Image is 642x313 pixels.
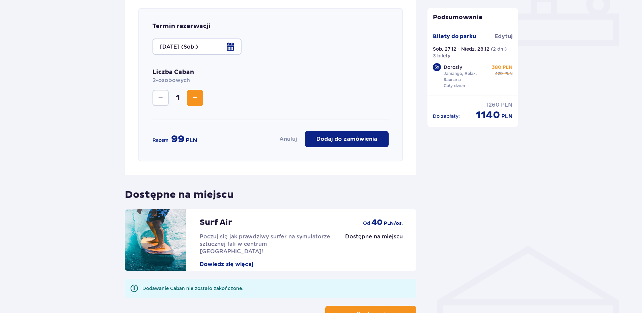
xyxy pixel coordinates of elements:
[345,233,403,240] p: Dostępne na miejscu
[492,64,512,71] p: 380 PLN
[200,233,330,255] span: Poczuj się jak prawdziwy surfer na symulatorze sztucznej fali w centrum [GEOGRAPHIC_DATA]!
[170,93,186,103] span: 1
[125,183,234,201] p: Dostępne na miejscu
[316,135,377,143] p: Dodaj do zamówienia
[495,71,503,77] span: 420
[433,33,476,40] p: Bilety do parku
[501,101,512,109] span: PLN
[444,83,465,89] p: Cały dzień
[152,77,190,83] span: 2-osobowych
[186,137,197,144] span: PLN
[444,64,462,71] p: Dorosły
[152,137,170,144] p: Razem:
[305,131,389,147] button: Dodaj do zamówienia
[279,135,297,143] button: Anuluj
[433,46,490,52] p: Sob. 27.12 - Niedz. 28.12
[491,46,507,52] p: ( 2 dni )
[476,109,500,122] span: 1140
[433,63,441,71] div: 3 x
[433,113,460,120] p: Do zapłaty :
[371,217,383,228] span: 40
[501,113,512,120] span: PLN
[444,71,490,83] p: Jamango, Relax, Saunaria
[363,220,370,227] span: od
[187,90,203,106] button: Zwiększ
[125,209,186,271] img: attraction
[200,261,253,268] button: Dowiedz się więcej
[152,90,169,106] button: Zmniejsz
[171,133,185,146] span: 99
[495,33,512,40] span: Edytuj
[152,22,211,30] p: Termin rezerwacji
[142,285,243,292] div: Dodawanie Caban nie zostało zakończone.
[504,71,512,77] span: PLN
[384,220,403,227] span: PLN /os.
[152,68,194,84] p: Liczba Caban
[427,14,518,22] p: Podsumowanie
[433,52,450,59] p: 3 bilety
[486,101,500,109] span: 1260
[200,217,232,228] p: Surf Air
